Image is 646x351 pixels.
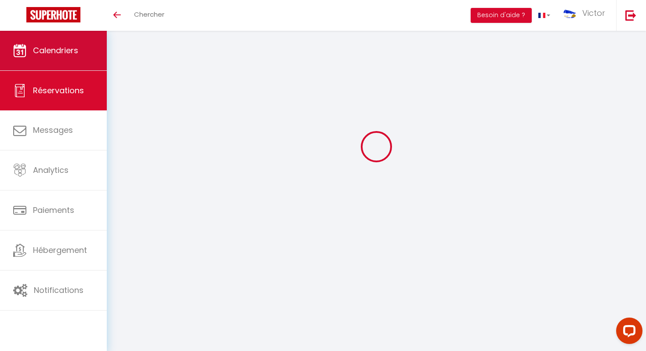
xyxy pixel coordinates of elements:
img: ... [563,9,577,18]
span: Victor [582,7,605,18]
span: Notifications [34,285,83,296]
span: Hébergement [33,245,87,256]
span: Réservations [33,85,84,96]
span: Analytics [33,165,69,175]
button: Besoin d'aide ? [471,8,532,23]
img: Super Booking [26,7,80,22]
span: Chercher [134,10,164,19]
span: Paiements [33,205,74,216]
span: Calendriers [33,45,78,56]
img: logout [625,10,636,21]
iframe: LiveChat chat widget [609,314,646,351]
span: Messages [33,124,73,135]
